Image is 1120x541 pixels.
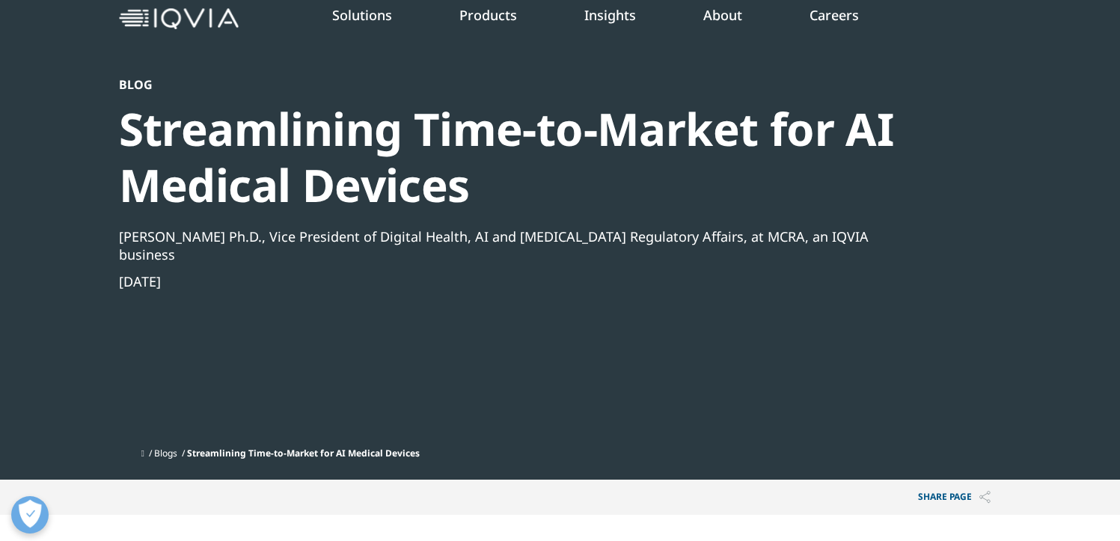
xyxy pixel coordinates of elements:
div: [DATE] [119,272,921,290]
a: Blogs [154,447,177,459]
a: About [703,6,742,24]
div: [PERSON_NAME] Ph.D., Vice President of Digital Health, AI and [MEDICAL_DATA] Regulatory Affairs, ... [119,227,921,263]
p: Share PAGE [907,480,1002,515]
img: IQVIA Healthcare Information Technology and Pharma Clinical Research Company [119,8,239,30]
button: Open Preferences [11,496,49,534]
a: Products [459,6,517,24]
span: Streamlining Time-to-Market for AI Medical Devices [187,447,420,459]
div: Blog [119,77,921,92]
div: Streamlining Time-to-Market for AI Medical Devices [119,101,921,213]
img: Share PAGE [979,491,991,504]
a: Solutions [332,6,392,24]
button: Share PAGEShare PAGE [907,480,1002,515]
a: Careers [810,6,859,24]
a: Insights [584,6,636,24]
